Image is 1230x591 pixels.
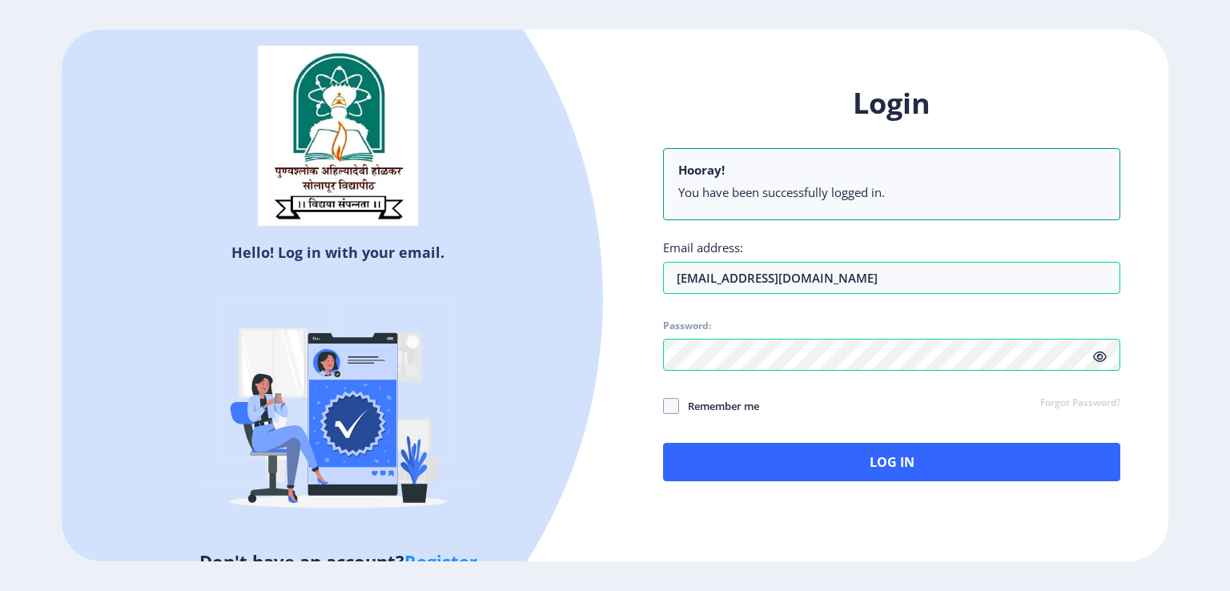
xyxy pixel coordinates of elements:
[679,396,759,416] span: Remember me
[678,162,725,178] b: Hooray!
[678,184,1105,200] li: You have been successfully logged in.
[663,262,1120,294] input: Email address
[74,549,603,574] h5: Don't have an account?
[198,268,478,549] img: Verified-rafiki.svg
[404,549,477,573] a: Register
[663,320,711,332] label: Password:
[1040,396,1120,411] a: Forgot Password?
[258,46,418,227] img: sulogo.png
[663,443,1120,481] button: Log In
[663,84,1120,123] h1: Login
[663,239,743,255] label: Email address:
